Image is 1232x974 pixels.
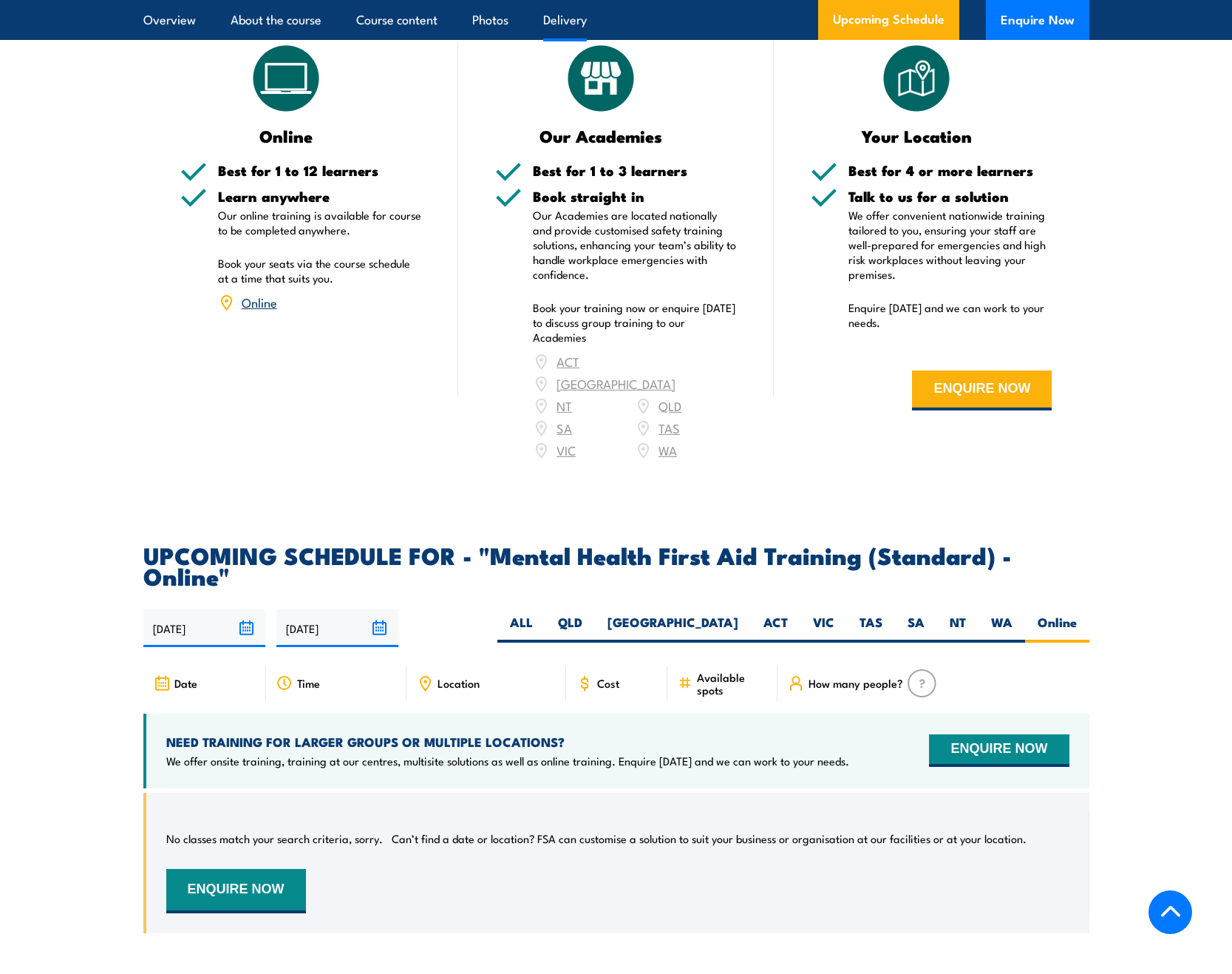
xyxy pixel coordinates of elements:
label: Online [1025,614,1089,643]
p: Enquire [DATE] and we can work to your needs. [848,300,1052,330]
h3: Our Academies [495,127,707,144]
p: We offer convenient nationwide training tailored to you, ensuring your staff are well-prepared fo... [848,208,1052,282]
button: ENQUIRE NOW [929,734,1069,767]
label: ALL [497,614,545,643]
button: ENQUIRE NOW [166,869,306,913]
span: Date [174,677,197,689]
input: To date [276,609,398,647]
h5: Best for 1 to 12 learners [218,163,422,177]
h3: Your Location [811,127,1023,144]
p: Our online training is available for course to be completed anywhere. [218,208,422,237]
p: No classes match your search criteria, sorry. [166,831,383,846]
h5: Learn anywhere [218,189,422,203]
button: ENQUIRE NOW [912,371,1052,410]
span: Cost [597,677,619,689]
h4: NEED TRAINING FOR LARGER GROUPS OR MULTIPLE LOCATIONS? [166,734,849,750]
label: SA [895,614,937,643]
span: Location [438,677,480,689]
input: From date [143,609,265,647]
label: ACT [751,614,800,643]
h3: Online [180,127,392,144]
h5: Talk to us for a solution [848,189,1052,203]
span: How many people? [809,677,903,689]
span: Available spots [697,671,767,696]
label: TAS [847,614,895,643]
h2: UPCOMING SCHEDULE FOR - "Mental Health First Aid Training (Standard) - Online" [143,544,1089,586]
label: VIC [800,614,847,643]
label: NT [937,614,979,643]
p: Our Academies are located nationally and provide customised safety training solutions, enhancing ... [533,208,737,282]
label: QLD [545,614,595,643]
label: WA [979,614,1025,643]
p: Book your seats via the course schedule at a time that suits you. [218,256,422,285]
h5: Best for 1 to 3 learners [533,163,737,177]
a: Online [242,293,277,311]
h5: Best for 4 or more learners [848,163,1052,177]
p: Can’t find a date or location? FSA can customise a solution to suit your business or organisation... [392,831,1027,846]
p: Book your training now or enquire [DATE] to discuss group training to our Academies [533,300,737,345]
p: We offer onsite training, training at our centres, multisite solutions as well as online training... [166,754,849,768]
h5: Book straight in [533,189,737,203]
span: Time [297,677,320,689]
label: [GEOGRAPHIC_DATA] [595,614,751,643]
